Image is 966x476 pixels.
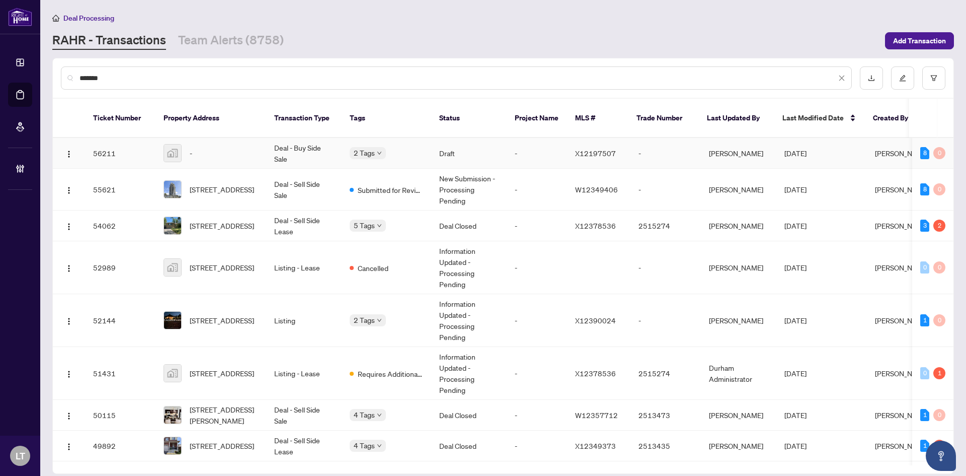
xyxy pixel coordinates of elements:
td: [PERSON_NAME] [701,431,776,461]
span: [DATE] [784,441,807,450]
td: - [630,138,701,169]
div: 2 [933,220,945,232]
span: Deal Processing [63,14,114,23]
th: Status [431,99,507,138]
span: X12197507 [575,149,616,158]
td: - [507,294,567,347]
span: close [838,75,845,82]
td: 52144 [85,294,155,347]
td: 49892 [85,431,155,461]
button: Add Transaction [885,32,954,49]
a: Team Alerts (8758) [178,32,284,50]
span: [DATE] [784,369,807,378]
th: Created By [865,99,925,138]
button: Logo [61,407,77,423]
span: - [190,148,192,159]
span: [STREET_ADDRESS] [190,184,254,195]
div: 0 [933,183,945,195]
img: thumbnail-img [164,406,181,424]
div: 0 [933,261,945,274]
span: Cancelled [358,262,388,274]
img: Logo [65,370,73,378]
img: Logo [65,150,73,158]
button: download [860,66,883,90]
td: 2515274 [630,347,701,400]
span: [PERSON_NAME] [875,369,929,378]
img: Logo [65,186,73,194]
span: [DATE] [784,221,807,230]
th: Last Updated By [699,99,774,138]
span: [STREET_ADDRESS][PERSON_NAME] [190,404,258,426]
td: 2513435 [630,431,701,461]
span: [PERSON_NAME] [875,149,929,158]
button: Logo [61,218,77,234]
span: [PERSON_NAME] [875,411,929,420]
td: Information Updated - Processing Pending [431,241,507,294]
span: X12378536 [575,369,616,378]
a: RAHR - Transactions [52,32,166,50]
img: Logo [65,443,73,451]
img: thumbnail-img [164,181,181,198]
td: 56211 [85,138,155,169]
td: 52989 [85,241,155,294]
td: Listing - Lease [266,347,342,400]
button: Logo [61,259,77,276]
th: Property Address [155,99,266,138]
div: 1 [920,409,929,421]
span: [STREET_ADDRESS] [190,440,254,451]
span: down [377,223,382,228]
td: Information Updated - Processing Pending [431,294,507,347]
div: 1 [920,440,929,452]
span: 4 Tags [354,440,375,451]
span: X12378536 [575,221,616,230]
img: Logo [65,317,73,325]
td: - [507,169,567,211]
img: thumbnail-img [164,312,181,329]
td: 2515274 [630,211,701,241]
td: 55621 [85,169,155,211]
span: edit [899,75,906,82]
div: 0 [933,314,945,326]
img: Logo [65,264,73,273]
div: 8 [920,147,929,159]
th: MLS # [567,99,628,138]
td: 50115 [85,400,155,431]
img: thumbnail-img [164,365,181,382]
img: thumbnail-img [164,437,181,454]
span: W12349406 [575,185,618,194]
button: Logo [61,438,77,454]
span: [STREET_ADDRESS] [190,262,254,273]
span: [PERSON_NAME] [875,263,929,272]
th: Trade Number [628,99,699,138]
td: Durham Administrator [701,347,776,400]
td: - [507,241,567,294]
span: [DATE] [784,411,807,420]
td: 2513473 [630,400,701,431]
span: X12390024 [575,316,616,325]
span: down [377,151,382,156]
span: [DATE] [784,185,807,194]
div: 0 [933,409,945,421]
td: Information Updated - Processing Pending [431,347,507,400]
span: down [377,413,382,418]
td: Deal - Sell Side Sale [266,400,342,431]
th: Ticket Number [85,99,155,138]
td: 54062 [85,211,155,241]
td: - [630,294,701,347]
td: Deal - Sell Side Lease [266,431,342,461]
span: LT [16,449,25,463]
div: 0 [920,367,929,379]
span: down [377,318,382,323]
span: Requires Additional Docs [358,368,423,379]
span: 2 Tags [354,314,375,326]
td: - [630,241,701,294]
span: filter [930,75,937,82]
button: Logo [61,312,77,328]
span: home [52,15,59,22]
td: Deal - Sell Side Lease [266,211,342,241]
td: Draft [431,138,507,169]
span: [PERSON_NAME] [875,316,929,325]
td: [PERSON_NAME] [701,211,776,241]
td: [PERSON_NAME] [701,241,776,294]
span: download [868,75,875,82]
